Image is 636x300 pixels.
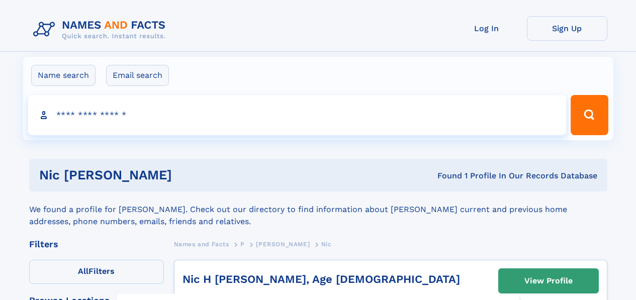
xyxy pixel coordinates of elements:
input: search input [28,95,567,135]
span: All [78,266,88,276]
a: Nic H [PERSON_NAME], Age [DEMOGRAPHIC_DATA] [183,273,460,285]
img: Logo Names and Facts [29,16,174,43]
a: Log In [446,16,527,41]
div: We found a profile for [PERSON_NAME]. Check out our directory to find information about [PERSON_N... [29,191,607,228]
a: Sign Up [527,16,607,41]
div: Found 1 Profile In Our Records Database [305,170,597,181]
div: Filters [29,240,164,249]
span: [PERSON_NAME] [256,241,310,248]
a: P [240,238,245,250]
a: [PERSON_NAME] [256,238,310,250]
span: P [240,241,245,248]
span: Nic [321,241,332,248]
a: View Profile [499,269,598,293]
label: Filters [29,260,164,284]
div: View Profile [524,269,573,292]
label: Email search [106,65,169,86]
button: Search Button [571,95,608,135]
label: Name search [31,65,96,86]
h1: Nic [PERSON_NAME] [39,169,305,181]
a: Names and Facts [174,238,229,250]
